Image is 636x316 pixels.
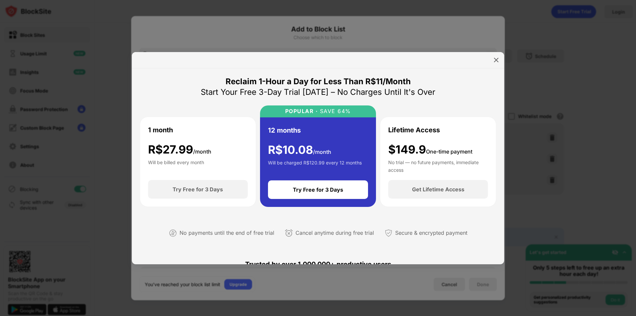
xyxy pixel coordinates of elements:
div: Will be charged R$120.99 every 12 months [268,159,362,172]
span: /month [193,148,211,155]
span: /month [313,149,331,155]
div: R$ 27.99 [148,143,211,157]
div: 12 months [268,125,301,135]
div: Try Free for 3 Days [173,186,223,193]
div: Trusted by over 1,000,000+ productive users [140,248,496,280]
div: Lifetime Access [388,125,440,135]
span: One-time payment [426,148,472,155]
div: Will be billed every month [148,159,204,172]
div: Try Free for 3 Days [293,186,343,193]
div: POPULAR · [285,108,318,114]
div: Cancel anytime during free trial [295,228,374,238]
div: No trial — no future payments, immediate access [388,159,488,172]
img: secured-payment [385,229,393,237]
img: cancel-anytime [285,229,293,237]
img: not-paying [169,229,177,237]
div: Get Lifetime Access [412,186,464,193]
div: R$ 10.08 [268,143,331,157]
div: Secure & encrypted payment [395,228,467,238]
div: 1 month [148,125,173,135]
div: No payments until the end of free trial [180,228,274,238]
div: $149.9 [388,143,472,157]
div: Start Your Free 3-Day Trial [DATE] – No Charges Until It's Over [201,87,435,97]
div: Reclaim 1-Hour a Day for Less Than R$11/Month [226,76,411,87]
div: SAVE 64% [318,108,351,114]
